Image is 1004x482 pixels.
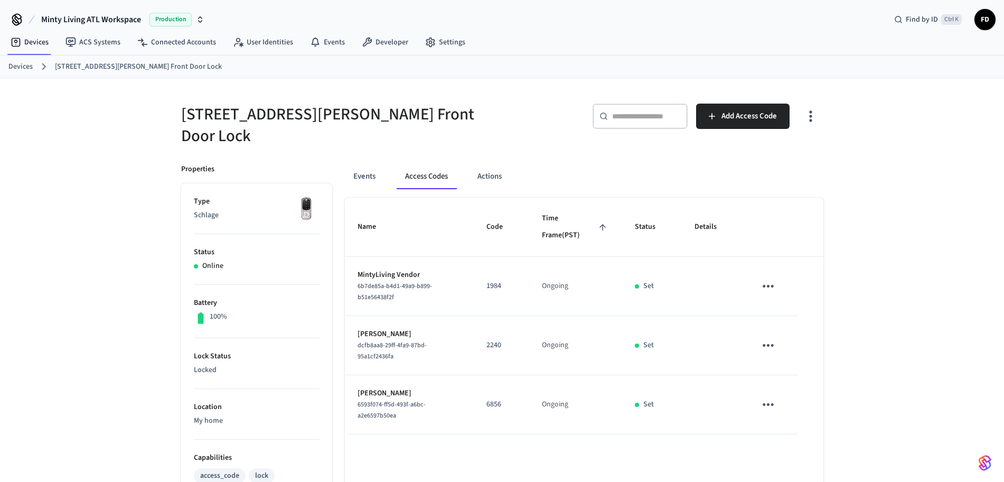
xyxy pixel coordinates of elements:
[202,261,223,272] p: Online
[345,164,384,189] button: Events
[358,219,390,235] span: Name
[358,270,462,281] p: MintyLiving Vendor
[194,351,320,362] p: Lock Status
[486,281,517,292] p: 1984
[643,399,654,410] p: Set
[181,164,214,175] p: Properties
[529,375,622,434] td: Ongoing
[635,219,669,235] span: Status
[906,14,938,25] span: Find by ID
[974,9,996,30] button: FD
[2,33,57,52] a: Devices
[529,257,622,316] td: Ongoing
[194,402,320,413] p: Location
[224,33,302,52] a: User Identities
[57,33,129,52] a: ACS Systems
[255,470,268,481] div: lock
[194,196,320,207] p: Type
[542,210,609,244] span: Time Frame(PST)
[358,341,427,361] span: dcfb8aa8-29ff-4fa9-87bd-95a1cf2436fa
[979,455,991,471] img: SeamLogoGradient.69752ec5.svg
[886,10,970,29] div: Find by IDCtrl K
[358,329,462,340] p: [PERSON_NAME]
[721,109,777,123] span: Add Access Code
[397,164,456,189] button: Access Codes
[293,196,320,223] img: Yale Assure Touchscreen Wifi Smart Lock, Satin Nickel, Front
[345,164,823,189] div: ant example
[486,219,517,235] span: Code
[353,33,417,52] a: Developer
[194,298,320,309] p: Battery
[194,247,320,258] p: Status
[194,415,320,427] p: My home
[302,33,353,52] a: Events
[345,198,823,434] table: sticky table
[486,399,517,410] p: 6856
[941,14,962,25] span: Ctrl K
[194,452,320,464] p: Capabilities
[696,104,790,129] button: Add Access Code
[695,219,730,235] span: Details
[417,33,474,52] a: Settings
[129,33,224,52] a: Connected Accounts
[486,340,517,351] p: 2240
[975,10,994,29] span: FD
[8,61,33,72] a: Devices
[643,340,654,351] p: Set
[194,210,320,221] p: Schlage
[469,164,510,189] button: Actions
[200,470,239,481] div: access_code
[210,311,227,322] p: 100%
[358,282,432,302] span: 6b7de85a-b4d1-49a9-b899-b51e56438f2f
[41,13,141,26] span: Minty Living ATL Workspace
[149,13,192,26] span: Production
[529,316,622,375] td: Ongoing
[55,61,222,72] a: [STREET_ADDRESS][PERSON_NAME] Front Door Lock
[181,104,496,147] h5: [STREET_ADDRESS][PERSON_NAME] Front Door Lock
[358,400,426,420] span: 6593f074-ff5d-493f-a6bc-a2e6597b50ea
[643,281,654,292] p: Set
[358,388,462,399] p: [PERSON_NAME]
[194,365,320,376] p: Locked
